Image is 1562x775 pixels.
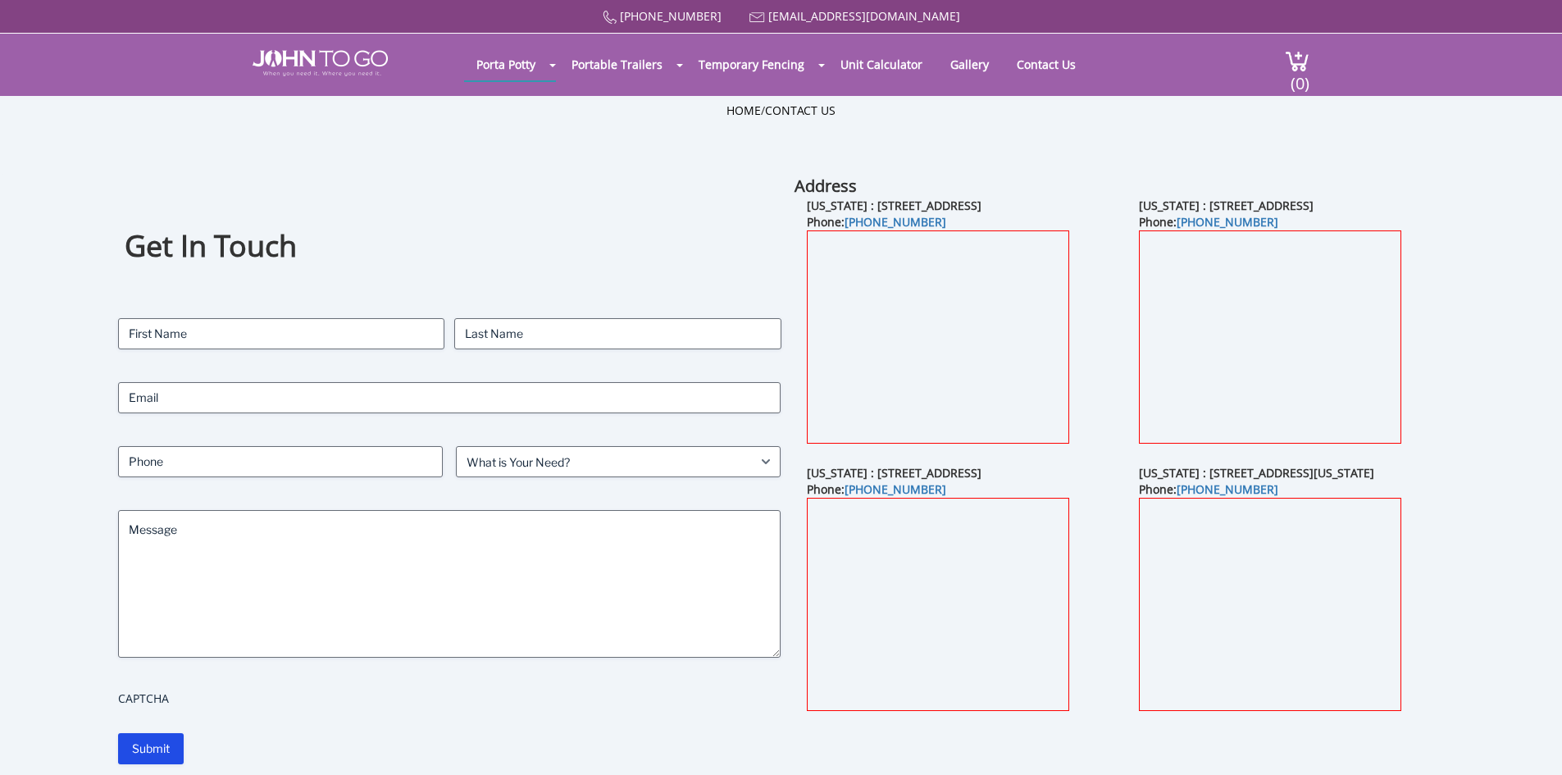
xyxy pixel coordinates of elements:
[807,198,981,213] b: [US_STATE] : [STREET_ADDRESS]
[807,481,946,497] b: Phone:
[1139,465,1374,481] b: [US_STATE] : [STREET_ADDRESS][US_STATE]
[118,382,781,413] input: Email
[454,318,781,349] input: Last Name
[118,318,444,349] input: First Name
[1139,481,1278,497] b: Phone:
[253,50,388,76] img: JOHN to go
[118,691,781,707] label: CAPTCHA
[620,8,722,24] a: [PHONE_NUMBER]
[1177,214,1278,230] a: [PHONE_NUMBER]
[765,103,836,118] a: Contact Us
[559,48,675,80] a: Portable Trailers
[749,12,765,23] img: Mail
[768,8,960,24] a: [EMAIL_ADDRESS][DOMAIN_NAME]
[726,103,761,118] a: Home
[726,103,836,119] ul: /
[1285,50,1309,72] img: cart a
[845,481,946,497] a: [PHONE_NUMBER]
[1496,709,1562,775] button: Live Chat
[807,465,981,481] b: [US_STATE] : [STREET_ADDRESS]
[845,214,946,230] a: [PHONE_NUMBER]
[938,48,1001,80] a: Gallery
[603,11,617,25] img: Call
[1139,198,1314,213] b: [US_STATE] : [STREET_ADDRESS]
[118,733,184,764] input: Submit
[1177,481,1278,497] a: [PHONE_NUMBER]
[1139,214,1278,230] b: Phone:
[1290,59,1309,94] span: (0)
[807,214,946,230] b: Phone:
[464,48,548,80] a: Porta Potty
[795,175,857,197] b: Address
[686,48,817,80] a: Temporary Fencing
[828,48,935,80] a: Unit Calculator
[125,226,774,267] h1: Get In Touch
[1004,48,1088,80] a: Contact Us
[118,446,443,477] input: Phone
